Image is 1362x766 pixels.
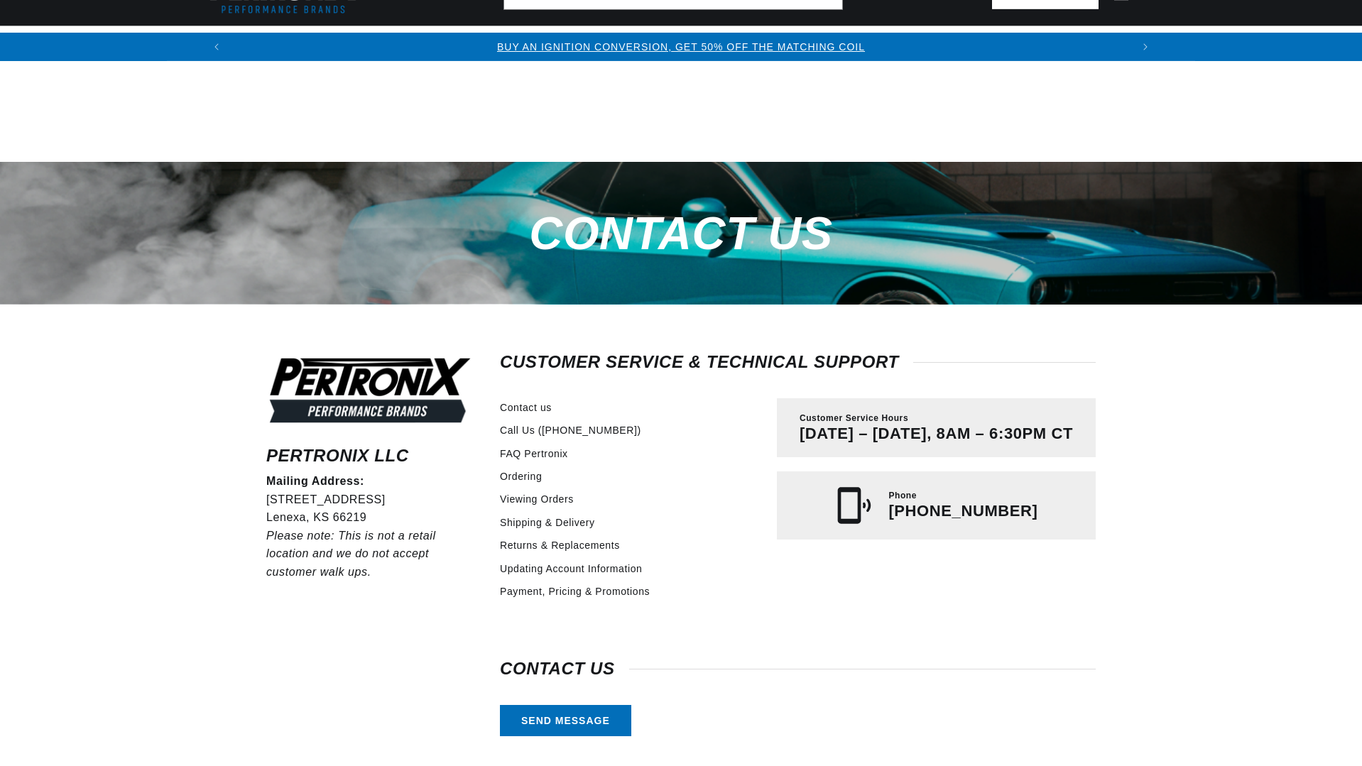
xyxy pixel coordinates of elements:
[1006,26,1141,60] summary: Spark Plug Wires
[500,561,642,576] a: Updating Account Information
[497,41,865,53] a: BUY AN IGNITION CONVERSION, GET 50% OFF THE MATCHING COIL
[500,584,650,599] a: Payment, Pricing & Promotions
[500,537,620,553] a: Returns & Replacements
[1142,26,1241,60] summary: Motorcycle
[356,26,513,60] summary: Coils & Distributors
[500,446,568,461] a: FAQ Pertronix
[1131,33,1160,61] button: Translation missing: en.sections.announcements.next_announcement
[800,425,1073,443] p: [DATE] – [DATE], 8AM – 6:30PM CT
[500,469,542,484] a: Ordering
[866,26,1006,60] summary: Battery Products
[231,39,1131,55] div: 1 of 3
[266,530,436,578] em: Please note: This is not a retail location and we do not accept customer walk ups.
[777,471,1096,540] a: Phone [PHONE_NUMBER]
[202,26,356,60] summary: Ignition Conversions
[266,491,474,509] p: [STREET_ADDRESS]
[500,422,641,438] a: Call Us ([PHONE_NUMBER])
[888,502,1037,520] p: [PHONE_NUMBER]
[266,449,474,463] h6: Pertronix LLC
[500,400,552,415] a: Contact us
[759,26,866,60] summary: Engine Swaps
[202,33,231,61] button: Translation missing: en.sections.announcements.previous_announcement
[500,705,631,737] a: Send message
[529,207,832,259] span: Contact us
[231,39,1131,55] div: Announcement
[167,33,1195,61] slideshow-component: Translation missing: en.sections.announcements.announcement_bar
[500,515,595,530] a: Shipping & Delivery
[500,662,1096,676] h2: Contact us
[513,26,759,60] summary: Headers, Exhausts & Components
[800,412,908,425] span: Customer Service Hours
[266,475,364,487] strong: Mailing Address:
[500,355,1096,369] h2: Customer Service & Technical Support
[266,508,474,527] p: Lenexa, KS 66219
[888,490,917,502] span: Phone
[500,491,574,507] a: Viewing Orders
